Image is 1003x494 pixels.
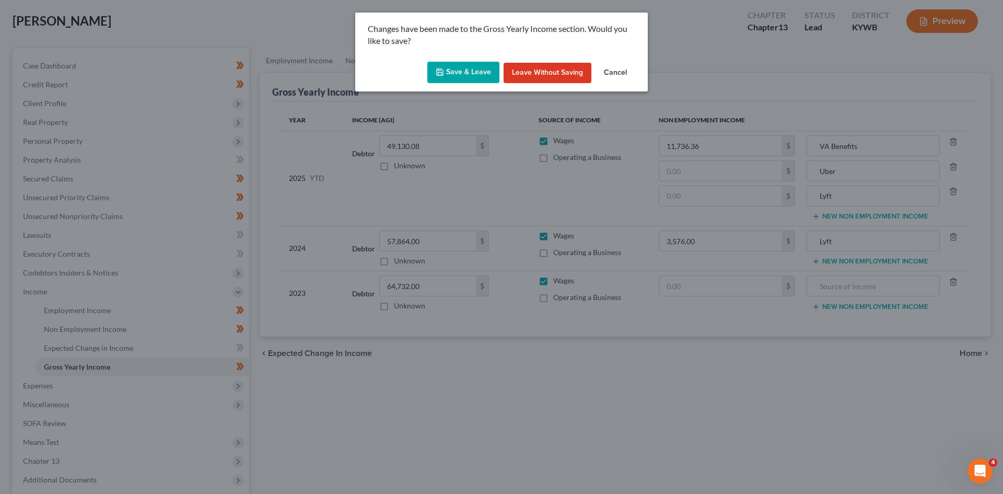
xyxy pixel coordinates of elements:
[989,458,997,467] span: 4
[427,62,499,84] button: Save & Leave
[368,23,635,47] p: Changes have been made to the Gross Yearly Income section. Would you like to save?
[967,458,993,484] iframe: Intercom live chat
[596,63,635,84] button: Cancel
[504,63,591,84] button: Leave without Saving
